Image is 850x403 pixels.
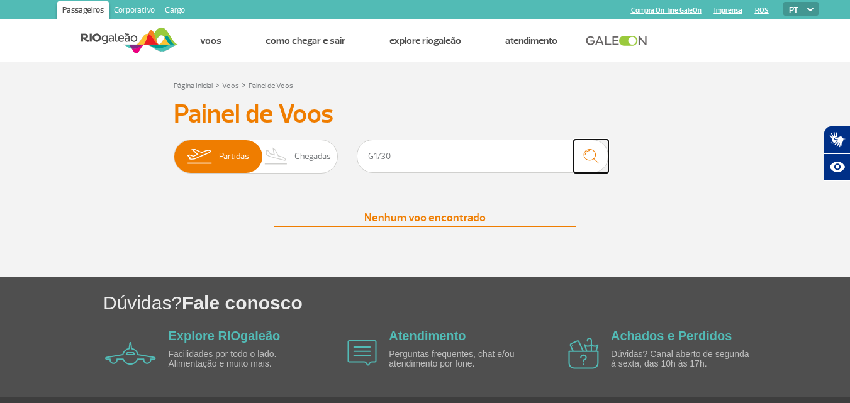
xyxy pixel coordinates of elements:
[824,153,850,181] button: Abrir recursos assistivos.
[219,140,249,173] span: Partidas
[294,140,331,173] span: Chegadas
[505,35,557,47] a: Atendimento
[568,338,599,369] img: airplane icon
[174,81,213,91] a: Página Inicial
[179,140,219,173] img: slider-embarque
[169,329,281,343] a: Explore RIOgaleão
[215,77,220,92] a: >
[714,6,742,14] a: Imprensa
[200,35,221,47] a: Voos
[169,350,313,369] p: Facilidades por todo o lado. Alimentação e muito mais.
[160,1,190,21] a: Cargo
[109,1,160,21] a: Corporativo
[222,81,239,91] a: Voos
[174,99,677,130] h3: Painel de Voos
[631,6,702,14] a: Compra On-line GaleOn
[249,81,293,91] a: Painel de Voos
[103,290,850,316] h1: Dúvidas?
[347,340,377,366] img: airplane icon
[105,342,156,365] img: airplane icon
[266,35,345,47] a: Como chegar e sair
[755,6,769,14] a: RQS
[274,209,576,227] div: Nenhum voo encontrado
[611,329,732,343] a: Achados e Perdidos
[389,35,461,47] a: Explore RIOgaleão
[182,292,303,313] span: Fale conosco
[611,350,756,369] p: Dúvidas? Canal aberto de segunda à sexta, das 10h às 17h.
[389,329,466,343] a: Atendimento
[824,126,850,153] button: Abrir tradutor de língua de sinais.
[242,77,246,92] a: >
[389,350,534,369] p: Perguntas frequentes, chat e/ou atendimento por fone.
[357,140,608,173] input: Voo, cidade ou cia aérea
[824,126,850,181] div: Plugin de acessibilidade da Hand Talk.
[57,1,109,21] a: Passageiros
[258,140,295,173] img: slider-desembarque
